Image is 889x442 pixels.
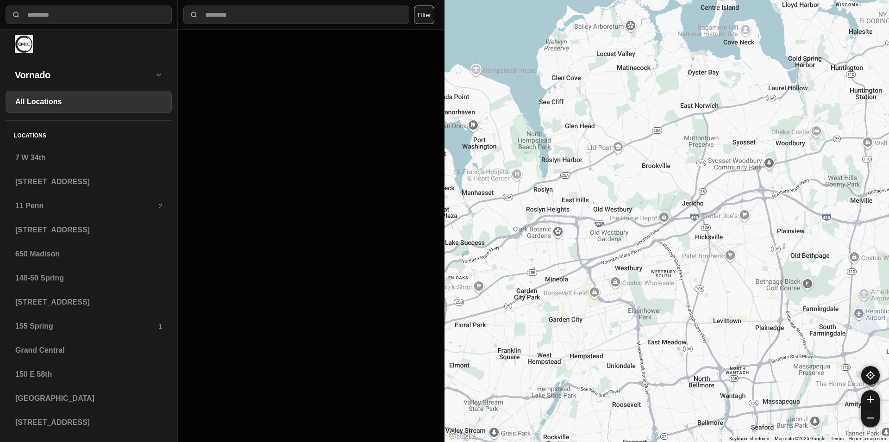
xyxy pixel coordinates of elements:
[15,417,162,428] h3: [STREET_ADDRESS]
[6,339,172,361] a: Grand Central
[15,35,33,53] img: logo
[12,10,21,19] img: search
[15,393,162,404] h3: [GEOGRAPHIC_DATA]
[15,321,158,332] h3: 155 Spring
[6,291,172,313] a: [STREET_ADDRESS]
[447,430,477,442] a: Open this area in Google Maps (opens a new window)
[861,390,880,409] button: zoom-in
[831,436,844,441] a: Terms (opens in new tab)
[15,224,162,236] h3: [STREET_ADDRESS]
[861,409,880,427] button: zoom-out
[15,273,162,284] h3: 148-50 Spring
[6,411,172,434] a: [STREET_ADDRESS]
[15,200,158,212] h3: 11 Penn
[6,91,172,113] a: All Locations
[861,366,880,385] button: recenter
[867,396,874,403] img: zoom-in
[15,345,162,356] h3: Grand Central
[6,171,172,193] a: [STREET_ADDRESS]
[15,68,155,81] h2: Vornado
[6,195,172,217] a: 11 Penn2
[414,6,434,24] button: Filter
[15,152,162,163] h3: 7 W 34th
[6,147,172,169] a: 7 W 34th
[158,201,162,211] p: 2
[6,315,172,337] a: 155 Spring1
[15,96,162,107] h3: All Locations
[6,363,172,386] a: 150 E 58th
[6,121,172,147] h5: Locations
[6,243,172,265] a: 650 Madison
[849,436,886,441] a: Report a map error
[15,297,162,308] h3: [STREET_ADDRESS]
[15,369,162,380] h3: 150 E 58th
[155,71,163,78] img: open
[15,176,162,187] h3: [STREET_ADDRESS]
[867,414,874,422] img: zoom-out
[6,387,172,410] a: [GEOGRAPHIC_DATA]
[729,436,769,442] button: Keyboard shortcuts
[189,10,199,19] img: search
[6,219,172,241] a: [STREET_ADDRESS]
[6,267,172,289] a: 148-50 Spring
[447,430,477,442] img: Google
[15,249,162,260] h3: 650 Madison
[775,436,825,441] span: Map data ©2025 Google
[866,371,875,380] img: recenter
[158,322,162,331] p: 1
